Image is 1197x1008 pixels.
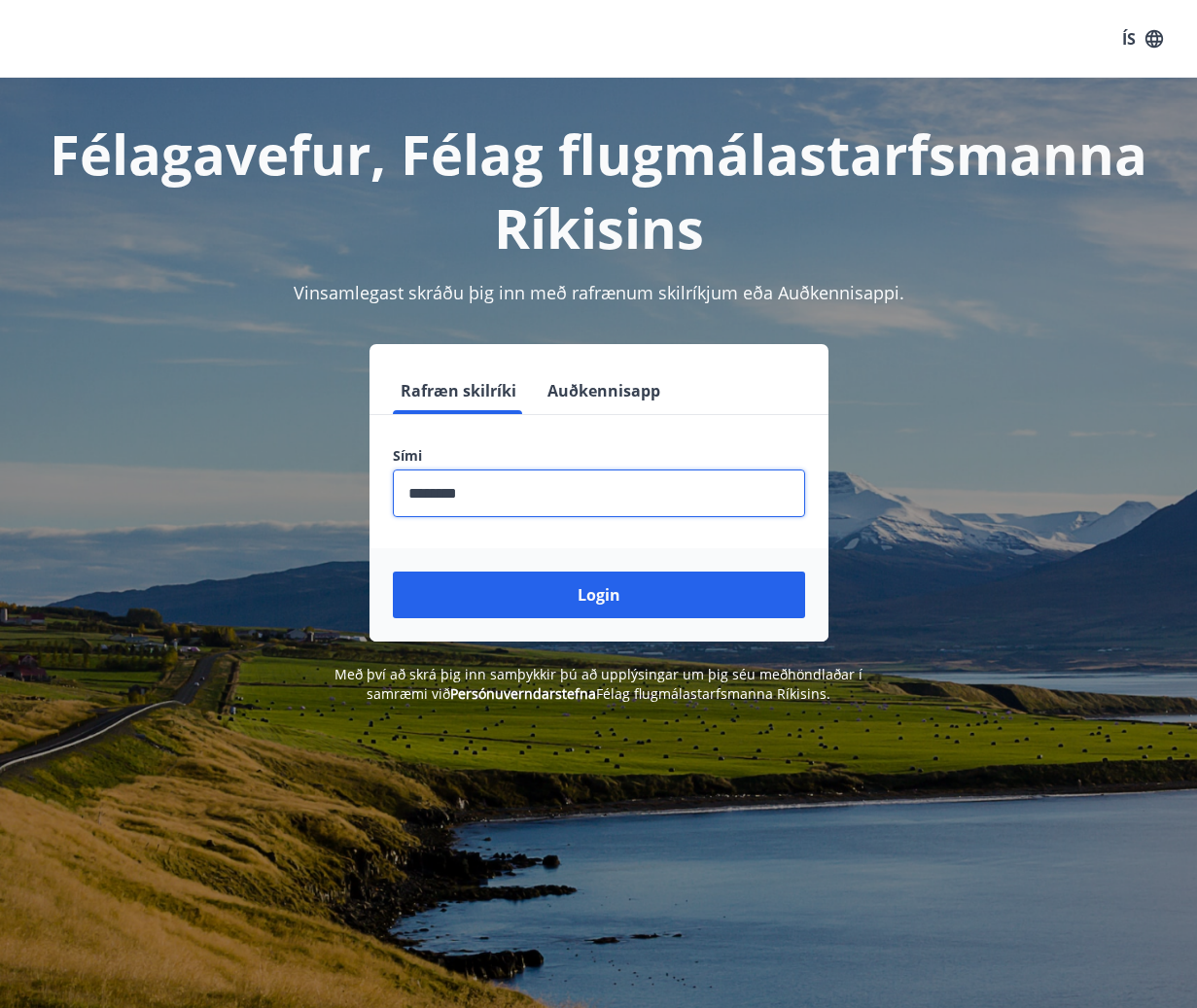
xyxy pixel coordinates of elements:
[540,367,668,414] button: Auðkennisapp
[393,367,524,414] button: Rafræn skilríki
[334,665,863,703] span: Með því að skrá þig inn samþykkir þú að upplýsingar um þig séu meðhöndlaðar í samræmi við Félag f...
[23,117,1174,264] h1: Félagavefur, Félag flugmálastarfsmanna Ríkisins
[294,281,904,304] span: Vinsamlegast skráðu þig inn með rafrænum skilríkjum eða Auðkennisappi.
[393,446,805,466] label: Sími
[1111,21,1174,56] button: ÍS
[393,572,805,618] button: Login
[450,684,596,703] a: Persónuverndarstefna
